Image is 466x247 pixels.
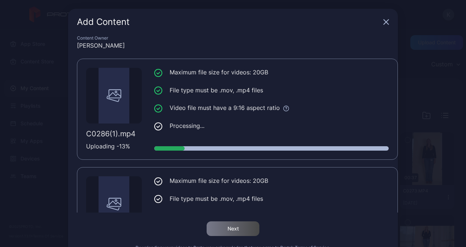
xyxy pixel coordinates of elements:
[154,121,389,130] li: Processing...
[86,129,142,138] div: C0286(1).mp4
[154,212,389,221] li: Video file must have a 9:16 aspect ratio
[154,194,389,203] li: File type must be .mov, .mp4 files
[77,18,380,26] div: Add Content
[77,35,389,41] div: Content Owner
[77,41,389,50] div: [PERSON_NAME]
[86,142,142,151] div: Uploading - 13 %
[154,103,389,113] li: Video file must have a 9:16 aspect ratio
[154,68,389,77] li: Maximum file size for videos: 20GB
[207,221,259,236] button: Next
[154,176,389,185] li: Maximum file size for videos: 20GB
[154,86,389,95] li: File type must be .mov, .mp4 files
[228,226,239,232] div: Next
